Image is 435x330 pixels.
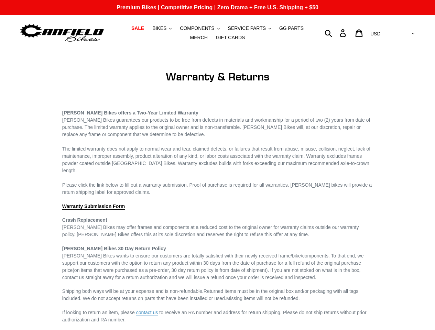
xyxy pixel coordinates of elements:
[62,203,125,209] span: Warranty Submission Form
[136,310,158,316] a: contact us
[128,24,148,33] a: SALE
[190,35,208,41] span: MERCH
[62,260,361,273] span: the date of purchase for a full refund of the original purchase price
[203,260,231,266] span: 30 days from
[279,25,304,31] span: GG PARTS
[228,25,266,31] span: SERVICE PARTS
[62,288,204,294] span: Shipping both ways will be at your expense and is non-refundable.
[62,253,364,266] span: [PERSON_NAME] Bikes wants to ensure our customers are totally satisfied with their newly received...
[149,24,175,33] button: BIKES
[62,246,166,251] span: [PERSON_NAME] Bikes 30 Day Return Policy
[276,24,307,33] a: GG PARTS
[62,70,373,83] h1: Warranty & Returns
[62,217,107,223] strong: Crash Replacement
[19,22,105,44] img: Canfield Bikes
[213,33,249,42] a: GIFT CARDS
[62,267,361,280] span: (on items that were purchased as a pre-order, 30 day return policy is from date of shipment). If ...
[176,24,223,33] button: COMPONENTS
[131,25,144,31] span: SALE
[62,110,198,115] strong: [PERSON_NAME] Bikes offers a Two-Year Limited Warranty
[62,310,160,316] span: If looking to return an item, please
[226,296,300,301] span: Missing items will not be refunded.
[62,217,373,238] p: [PERSON_NAME] Bikes may offer frames and components at a reduced cost to the original owner for w...
[62,102,373,196] p: [PERSON_NAME] Bikes guarantees our products to be free from defects in materials and workmanship ...
[62,203,125,210] a: Warranty Submission Form
[62,288,359,301] span: Returned items must be in the original box and/or packaging with all tags included. We do not acc...
[180,25,214,31] span: COMPONENTS
[152,25,166,31] span: BIKES
[216,35,245,41] span: GIFT CARDS
[187,33,211,42] a: MERCH
[225,24,274,33] button: SERVICE PARTS
[62,310,367,322] span: to receive an RA number and address for return shipping. Please do not ship returns without prior...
